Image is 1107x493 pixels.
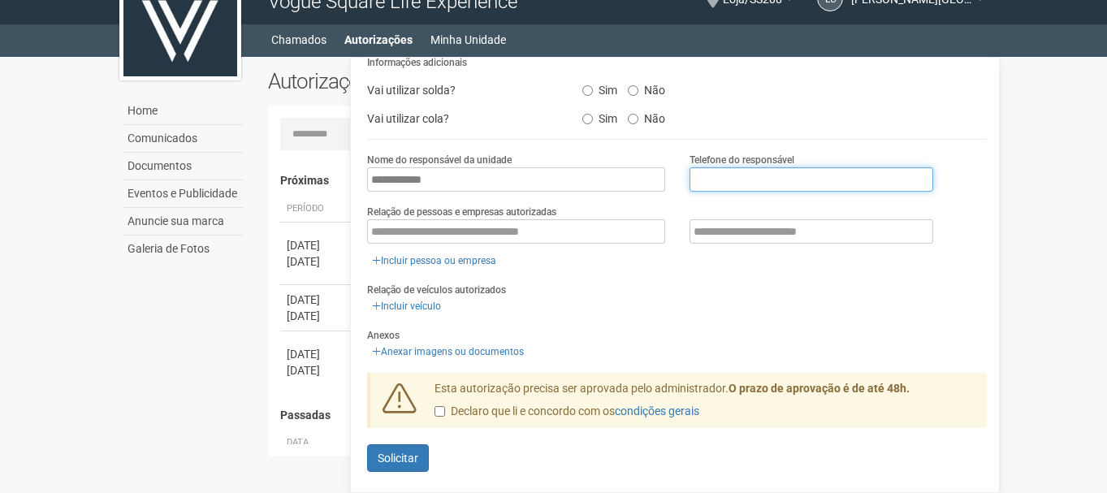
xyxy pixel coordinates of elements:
a: Galeria de Fotos [123,236,244,262]
h2: Autorizações [268,69,616,93]
input: Não [628,85,638,96]
a: Autorizações [344,28,413,51]
div: [DATE] [287,346,347,362]
h4: Próximas [280,175,976,187]
span: Solicitar [378,452,418,465]
a: Eventos e Publicidade [123,180,244,208]
div: Vai utilizar solda? [355,78,569,102]
a: Chamados [271,28,326,51]
label: Informações adicionais [367,55,467,70]
label: Relação de veículos autorizados [367,283,506,297]
div: [DATE] [287,362,347,378]
input: Sim [582,114,593,124]
div: [DATE] [287,237,347,253]
div: Vai utilizar cola? [355,106,569,131]
label: Relação de pessoas e empresas autorizadas [367,205,556,219]
strong: O prazo de aprovação é de até 48h. [729,382,910,395]
div: Esta autorização precisa ser aprovada pelo administrador. [422,381,988,428]
a: Home [123,97,244,125]
label: Não [628,106,665,126]
label: Anexos [367,328,400,343]
th: Data [280,430,353,456]
a: condições gerais [615,404,699,417]
th: Período [280,196,353,223]
a: Minha Unidade [430,28,506,51]
div: [DATE] [287,292,347,308]
label: Não [628,78,665,97]
a: Comunicados [123,125,244,153]
div: [DATE] [287,253,347,270]
label: Nome do responsável da unidade [367,153,512,167]
button: Solicitar [367,444,429,472]
a: Anuncie sua marca [123,208,244,236]
label: Sim [582,78,617,97]
div: [DATE] [287,308,347,324]
input: Não [628,114,638,124]
a: Anexar imagens ou documentos [367,343,529,361]
a: Documentos [123,153,244,180]
input: Sim [582,85,593,96]
label: Declaro que li e concordo com os [435,404,699,420]
input: Declaro que li e concordo com oscondições gerais [435,406,445,417]
h4: Passadas [280,409,976,422]
a: Incluir pessoa ou empresa [367,252,501,270]
label: Sim [582,106,617,126]
a: Incluir veículo [367,297,446,315]
label: Telefone do responsável [690,153,794,167]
